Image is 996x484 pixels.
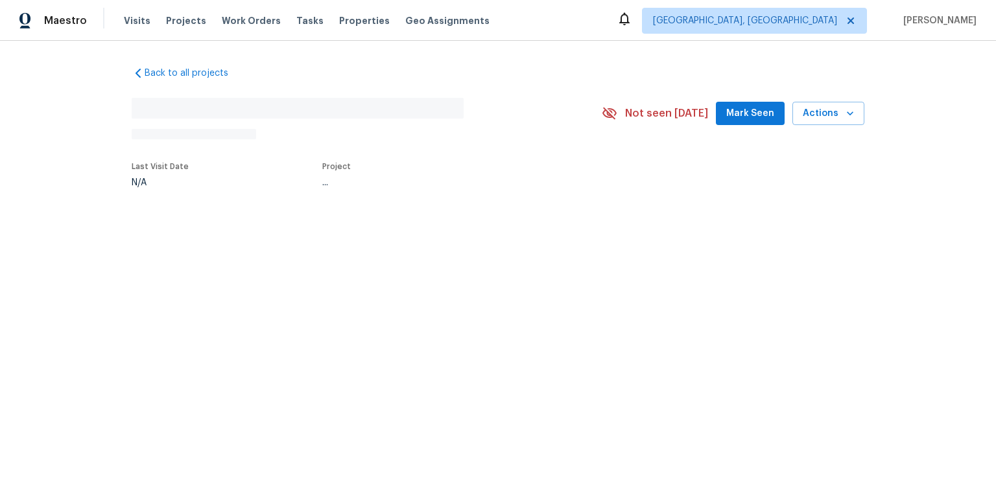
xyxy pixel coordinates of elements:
span: Tasks [296,16,324,25]
span: Properties [339,14,390,27]
div: N/A [132,178,189,187]
span: [PERSON_NAME] [898,14,977,27]
span: Work Orders [222,14,281,27]
button: Actions [792,102,864,126]
div: ... [322,178,571,187]
span: Last Visit Date [132,163,189,170]
span: Project [322,163,351,170]
span: Visits [124,14,150,27]
span: Not seen [DATE] [625,107,708,120]
span: [GEOGRAPHIC_DATA], [GEOGRAPHIC_DATA] [653,14,837,27]
span: Maestro [44,14,87,27]
span: Projects [166,14,206,27]
span: Mark Seen [726,106,774,122]
span: Actions [803,106,854,122]
button: Mark Seen [716,102,785,126]
span: Geo Assignments [405,14,490,27]
a: Back to all projects [132,67,256,80]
